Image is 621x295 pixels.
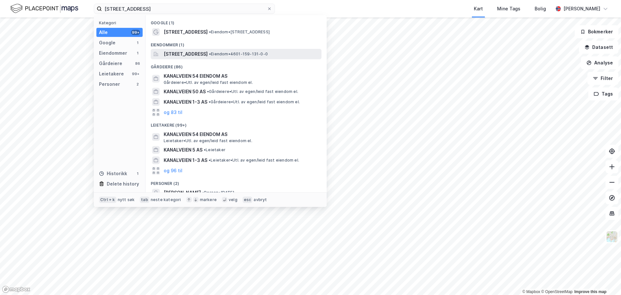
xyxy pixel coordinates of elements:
[588,87,618,100] button: Tags
[164,167,182,175] button: og 96 til
[589,264,621,295] div: Kontrollprogram for chat
[146,15,327,27] div: Google (1)
[209,158,299,163] span: Leietaker • Utl. av egen/leid fast eiendom el.
[209,99,211,104] span: •
[146,37,327,49] div: Eiendommer (1)
[563,5,600,13] div: [PERSON_NAME]
[229,197,237,202] div: velg
[589,264,621,295] iframe: Chat Widget
[99,39,115,47] div: Google
[164,130,319,138] span: KANALVEIEN 54 EIENDOM AS
[140,197,149,203] div: tab
[131,30,140,35] div: 99+
[164,28,208,36] span: [STREET_ADDRESS]
[207,89,298,94] span: Gårdeiere • Utl. av egen/leid fast eiendom el.
[209,158,211,163] span: •
[164,146,202,154] span: KANALVEIEN 5 AS
[151,197,181,202] div: neste kategori
[99,60,122,67] div: Gårdeiere
[204,147,225,153] span: Leietaker
[202,190,204,195] span: •
[146,176,327,187] div: Personer (2)
[102,4,267,14] input: Søk på adresse, matrikkel, gårdeiere, leietakere eller personer
[164,80,253,85] span: Gårdeiere • Utl. av egen/leid fast eiendom el.
[107,180,139,188] div: Delete history
[209,51,268,57] span: Eiendom • 4601-159-131-0-0
[207,89,209,94] span: •
[99,49,127,57] div: Eiendommer
[118,197,135,202] div: nytt søk
[2,286,30,293] a: Mapbox homepage
[535,5,546,13] div: Bolig
[99,80,120,88] div: Personer
[10,3,78,14] img: logo.f888ab2527a4732fd821a326f86c7f29.svg
[209,51,211,56] span: •
[99,197,116,203] div: Ctrl + k
[164,72,319,80] span: KANALVEIEN 54 EIENDOM AS
[243,197,253,203] div: esc
[164,50,208,58] span: [STREET_ADDRESS]
[579,41,618,54] button: Datasett
[574,289,606,294] a: Improve this map
[606,231,618,243] img: Z
[204,147,206,152] span: •
[131,71,140,76] div: 99+
[474,5,483,13] div: Kart
[209,99,300,105] span: Gårdeiere • Utl. av egen/leid fast eiendom el.
[541,289,572,294] a: OpenStreetMap
[99,28,108,36] div: Alle
[522,289,540,294] a: Mapbox
[164,156,207,164] span: KANALVEIEN 1-3 AS
[99,70,124,78] div: Leietakere
[164,108,182,116] button: og 83 til
[254,197,267,202] div: avbryt
[587,72,618,85] button: Filter
[581,56,618,69] button: Analyse
[209,29,211,34] span: •
[164,88,206,96] span: KANALVEIEN 50 AS
[146,118,327,129] div: Leietakere (99+)
[497,5,520,13] div: Mine Tags
[135,61,140,66] div: 86
[164,98,207,106] span: KANALVEIEN 1-3 AS
[135,171,140,176] div: 1
[202,190,234,195] span: Person • [DATE]
[164,189,201,197] span: [PERSON_NAME]
[99,20,143,25] div: Kategori
[99,170,127,177] div: Historikk
[135,51,140,56] div: 1
[135,40,140,45] div: 1
[209,29,270,35] span: Eiendom • [STREET_ADDRESS]
[575,25,618,38] button: Bokmerker
[200,197,217,202] div: markere
[164,138,252,143] span: Leietaker • Utl. av egen/leid fast eiendom el.
[146,59,327,71] div: Gårdeiere (86)
[135,82,140,87] div: 2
